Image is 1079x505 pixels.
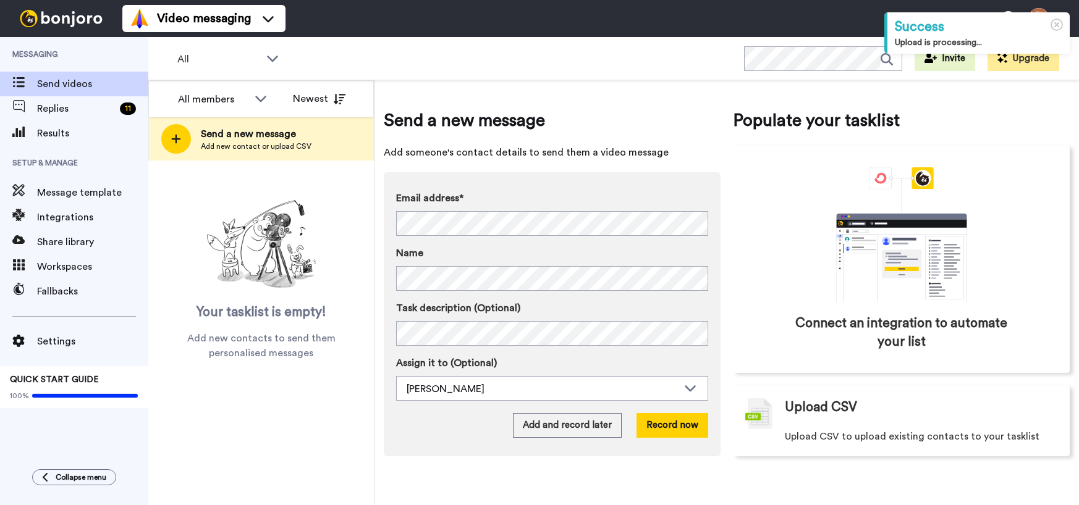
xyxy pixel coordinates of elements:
[37,259,148,274] span: Workspaces
[37,210,148,225] span: Integrations
[37,101,115,116] span: Replies
[396,356,708,370] label: Assign it to (Optional)
[56,472,106,482] span: Collapse menu
[201,127,311,141] span: Send a new message
[396,301,708,315] label: Task description (Optional)
[37,126,148,141] span: Results
[37,334,148,349] span: Settings
[177,52,260,67] span: All
[37,77,148,91] span: Send videos
[895,17,1062,36] div: Success
[32,469,116,485] button: Collapse menu
[809,167,994,302] div: animation
[37,185,148,200] span: Message template
[120,102,136,115] div: 11
[10,391,29,401] span: 100%
[785,429,1039,444] span: Upload CSV to upload existing contacts to your tasklist
[384,145,721,160] span: Add someone's contact details to send them a video message
[200,195,323,294] img: ready-set-action.png
[197,303,326,322] span: Your tasklist is empty!
[733,108,1070,133] span: Populate your tasklist
[178,92,248,107] div: All members
[201,141,311,151] span: Add new contact or upload CSV
[396,191,708,206] label: Email address*
[513,413,622,438] button: Add and record later
[37,235,148,249] span: Share library
[384,108,721,133] span: Send a new message
[785,398,857,417] span: Upload CSV
[407,382,678,396] div: [PERSON_NAME]
[785,314,1017,351] span: Connect an integration to automate your list
[988,46,1059,71] button: Upgrade
[157,10,251,27] span: Video messaging
[637,413,708,438] button: Record now
[284,86,355,111] button: Newest
[167,331,355,361] span: Add new contacts to send them personalised messages
[15,10,108,27] img: bj-logo-header-white.svg
[915,46,975,71] button: Invite
[396,246,423,261] span: Name
[10,375,99,384] span: QUICK START GUIDE
[895,36,1062,49] div: Upload is processing...
[745,398,772,429] img: csv-grey.png
[37,284,148,299] span: Fallbacks
[130,9,150,28] img: vm-color.svg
